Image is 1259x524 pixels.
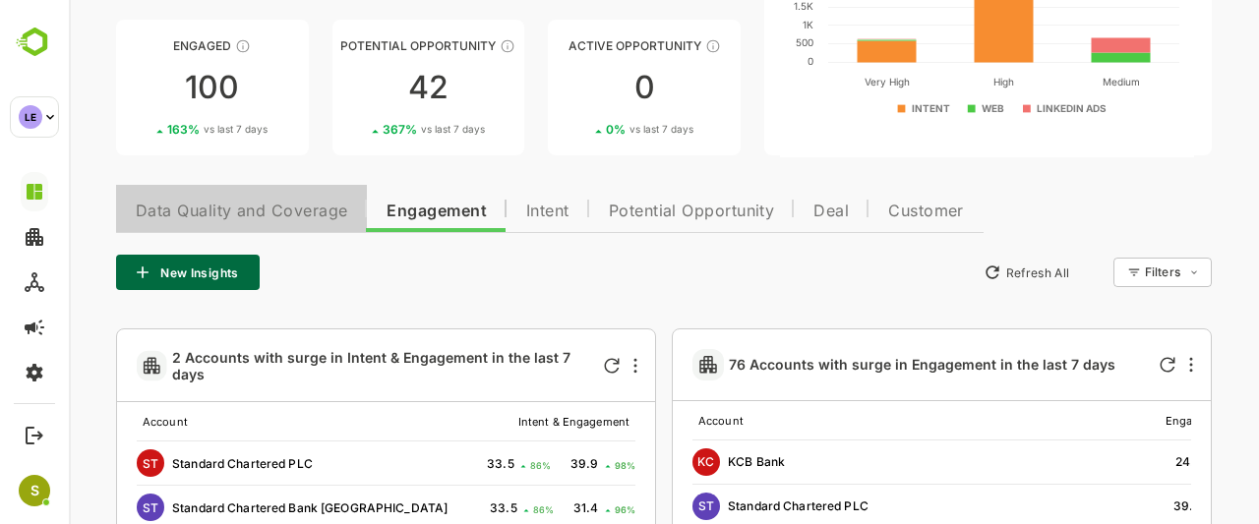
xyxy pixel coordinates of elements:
div: 24.2 [1107,454,1135,469]
div: ST [68,449,95,477]
div: Refresh [1091,357,1107,373]
div: These accounts are MQAs and can be passed on to Inside Sales [431,38,447,54]
div: Refresh [535,358,551,374]
text: High [925,76,945,88]
span: vs last 7 days [352,122,416,137]
span: Intent [457,204,501,219]
span: 31.4 [485,500,532,515]
a: 2 Accounts with surge in Intent & Engagement in the last 7 days [103,349,525,382]
div: Engaged [47,38,240,53]
span: 86 % [464,504,485,515]
th: Account [68,403,402,441]
text: Medium [1034,76,1071,87]
span: 86 % [461,460,482,471]
a: 76 Accounts with surge in Engagement in the last 7 days [660,356,1054,373]
div: Standard Chartered PLC [68,449,394,477]
button: Refresh All [906,257,1009,288]
span: 33.5 [418,456,448,471]
a: Standard Chartered Bank [GEOGRAPHIC_DATA] [103,500,379,515]
span: 39.9 [482,456,532,471]
text: Very High [796,76,841,88]
div: 0 % [537,122,625,137]
div: Potential Opportunity [264,38,456,53]
a: EngagedThese accounts are warm, further nurturing would qualify them to MQAs100163%vs last 7 days [47,20,240,155]
span: Deal [745,204,780,219]
span: 96 % [546,504,567,515]
a: Potential OpportunityThese accounts are MQAs and can be passed on to Inside Sales42367%vs last 7 ... [264,20,456,155]
div: ST [624,493,651,520]
button: New Insights [47,255,191,290]
span: vs last 7 days [135,122,199,137]
div: Filters [1074,255,1143,290]
div: More [1120,357,1124,373]
span: Engagement [318,204,418,219]
text: 1K [734,19,745,30]
th: Intent & Engagement [402,403,567,440]
div: Standard Chartered PLC [624,493,1073,520]
div: 100 [47,72,240,103]
div: These accounts are warm, further nurturing would qualify them to MQAs [166,38,182,54]
th: Account [624,402,1081,440]
div: 163 % [98,122,199,137]
span: vs last 7 days [561,122,625,137]
span: Potential Opportunity [540,204,706,219]
img: BambooboxLogoMark.f1c84d78b4c51b1a7b5f700c9845e183.svg [10,24,60,61]
div: These accounts have open opportunities which might be at any of the Sales Stages [636,38,652,54]
div: More [565,358,569,374]
a: KCB Bank [659,454,716,469]
th: Engagement [1081,402,1169,439]
span: 2 Accounts with surge in Intent & Engagement in the last 7 days [103,349,502,382]
div: S [19,475,50,506]
span: 33.5 [421,500,450,515]
div: Active Opportunity [479,38,672,53]
div: Standard Chartered Bank Tanzania [68,494,394,521]
a: Standard Chartered PLC [103,456,244,471]
div: Filters [1076,264,1111,279]
div: 367 % [314,122,416,137]
span: Customer [819,204,895,219]
div: 0 [479,72,672,103]
text: 0 [739,55,745,67]
button: Logout [21,422,47,448]
div: LE [19,105,42,129]
span: 76 Accounts with surge in Engagement in the last 7 days [660,356,1047,373]
span: 98 % [546,460,567,471]
div: 42 [264,72,456,103]
span: Data Quality and Coverage [67,204,278,219]
div: KC [624,448,651,476]
a: Active OpportunityThese accounts have open opportunities which might be at any of the Sales Stage... [479,20,672,155]
text: 500 [727,36,745,48]
div: ST [68,494,95,521]
div: KCB Bank [624,448,1073,476]
div: 39.9 [1105,498,1135,513]
a: Standard Chartered PLC [659,498,800,513]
